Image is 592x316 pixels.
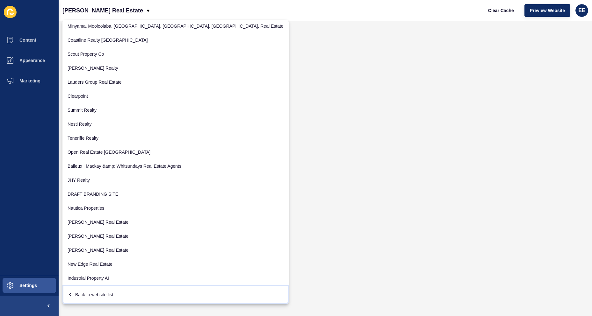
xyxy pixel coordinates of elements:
a: Open Real Estate [GEOGRAPHIC_DATA] [62,145,289,159]
a: [PERSON_NAME] Real Estate [62,229,289,243]
a: Summit Realty [62,103,289,117]
div: Back to website list [68,289,284,300]
a: JHY Realty [62,173,289,187]
a: Minyama, Mooloolaba, [GEOGRAPHIC_DATA], [GEOGRAPHIC_DATA], [GEOGRAPHIC_DATA], Real Estate [62,19,289,33]
span: Preview Website [530,7,565,14]
a: Teneriffe Realty [62,131,289,145]
button: Preview Website [524,4,570,17]
a: Industrial Property AI [62,271,289,285]
span: EE [578,7,585,14]
a: [PERSON_NAME] Real Estate [62,215,289,229]
a: Lauders Group Real Estate [62,75,289,89]
a: New Edge Real Estate [62,257,289,271]
a: [PERSON_NAME] Real Estate [62,243,289,257]
a: Clearpoint [62,89,289,103]
span: Clear Cache [488,7,514,14]
a: Nautica Properties [62,201,289,215]
a: Scout Property Co [62,47,289,61]
a: DRAFT BRANDING SITE [62,187,289,201]
a: Coastline Realty [GEOGRAPHIC_DATA] [62,33,289,47]
p: [PERSON_NAME] Real Estate [62,3,143,18]
a: [PERSON_NAME] Realty [62,61,289,75]
button: Clear Cache [483,4,519,17]
a: Nesti Realty [62,117,289,131]
a: Baileux | Mackay &amp; Whitsundays Real Estate Agents [62,159,289,173]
